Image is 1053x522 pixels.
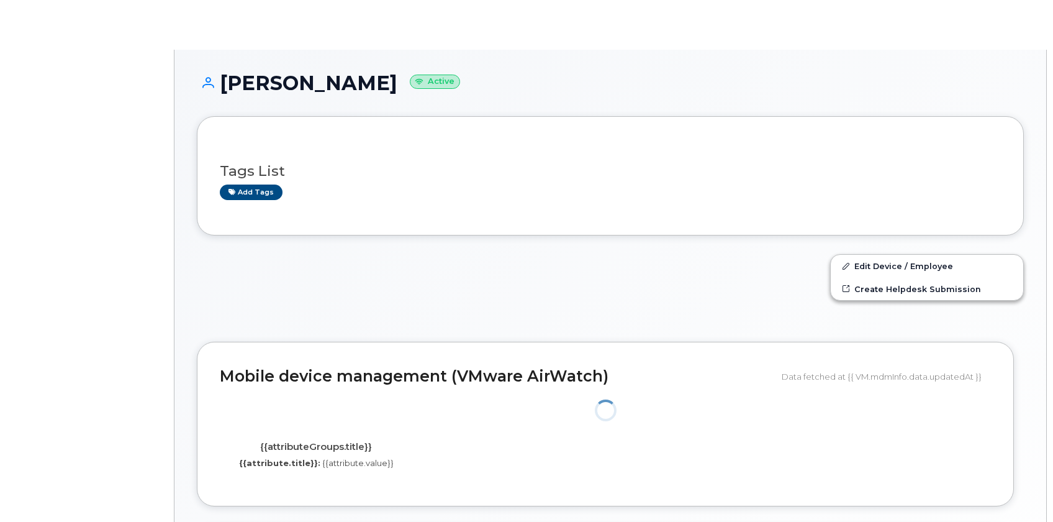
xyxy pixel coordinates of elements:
a: Create Helpdesk Submission [831,278,1023,300]
h3: Tags List [220,163,1001,179]
span: {{attribute.value}} [322,458,394,468]
h2: Mobile device management (VMware AirWatch) [220,368,772,385]
label: {{attribute.title}}: [239,457,320,469]
h4: {{attributeGroups.title}} [229,442,404,452]
h1: [PERSON_NAME] [197,72,1024,94]
div: Data fetched at {{ VM.mdmInfo.data.updatedAt }} [782,365,991,388]
a: Edit Device / Employee [831,255,1023,277]
small: Active [410,75,460,89]
a: Add tags [220,185,282,200]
